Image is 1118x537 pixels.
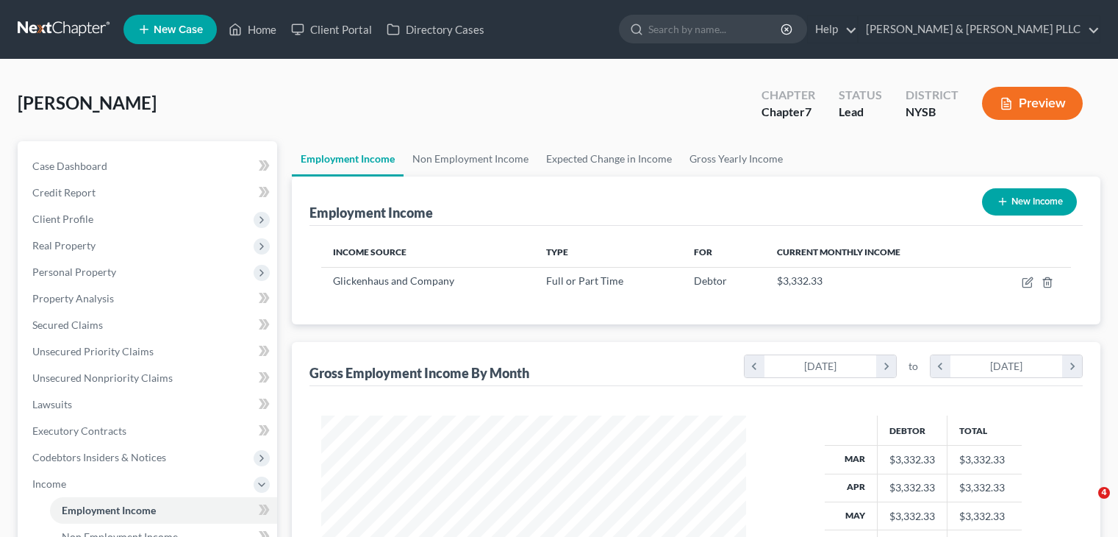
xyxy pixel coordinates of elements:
a: Unsecured Priority Claims [21,338,277,365]
span: New Case [154,24,203,35]
div: [DATE] [764,355,877,377]
span: Debtor [694,274,727,287]
a: Help [808,16,857,43]
a: Home [221,16,284,43]
th: Debtor [877,416,947,445]
span: Client Profile [32,213,93,225]
a: Employment Income [50,497,277,524]
span: Secured Claims [32,319,103,331]
a: Executory Contracts [21,418,277,444]
a: Secured Claims [21,312,277,338]
span: $3,332.33 [777,274,823,287]
span: Glickenhaus and Company [333,274,454,287]
div: $3,332.33 [889,480,935,495]
a: Credit Report [21,179,277,206]
div: $3,332.33 [889,509,935,524]
i: chevron_right [1062,355,1082,377]
span: Type [546,246,568,257]
a: Gross Yearly Income [681,141,792,177]
a: [PERSON_NAME] & [PERSON_NAME] PLLC [859,16,1100,43]
a: Employment Income [292,141,404,177]
i: chevron_left [931,355,950,377]
div: Gross Employment Income By Month [309,364,529,382]
div: $3,332.33 [889,452,935,467]
div: Status [839,87,882,104]
i: chevron_right [876,355,896,377]
span: Full or Part Time [546,274,623,287]
th: Mar [825,446,878,474]
a: Client Portal [284,16,379,43]
th: Apr [825,474,878,502]
span: 4 [1098,487,1110,499]
span: Codebtors Insiders & Notices [32,451,166,463]
span: Executory Contracts [32,424,126,437]
a: Unsecured Nonpriority Claims [21,365,277,391]
div: NYSB [906,104,958,121]
span: Case Dashboard [32,160,107,172]
div: Chapter [762,104,815,121]
span: Real Property [32,239,96,252]
div: Employment Income [309,204,433,221]
div: Lead [839,104,882,121]
span: to [909,359,918,374]
a: Expected Change in Income [537,141,681,177]
div: District [906,87,958,104]
span: 7 [805,104,811,118]
span: Income [32,477,66,490]
a: Property Analysis [21,285,277,312]
span: Credit Report [32,186,96,199]
span: Income Source [333,246,406,257]
a: Lawsuits [21,391,277,418]
iframe: Intercom live chat [1068,487,1103,522]
span: [PERSON_NAME] [18,92,157,113]
input: Search by name... [648,15,783,43]
span: For [694,246,712,257]
th: Total [947,416,1022,445]
span: Unsecured Priority Claims [32,345,154,358]
span: Property Analysis [32,292,114,305]
a: Non Employment Income [404,141,537,177]
i: chevron_left [745,355,764,377]
span: Personal Property [32,266,116,278]
span: Lawsuits [32,398,72,410]
span: Unsecured Nonpriority Claims [32,371,173,384]
td: $3,332.33 [947,446,1022,474]
button: New Income [982,188,1077,216]
td: $3,332.33 [947,502,1022,530]
a: Directory Cases [379,16,492,43]
td: $3,332.33 [947,474,1022,502]
a: Case Dashboard [21,153,277,179]
span: Current Monthly Income [777,246,900,257]
div: Chapter [762,87,815,104]
th: May [825,502,878,530]
div: [DATE] [950,355,1063,377]
span: Employment Income [62,504,156,516]
button: Preview [982,87,1083,120]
